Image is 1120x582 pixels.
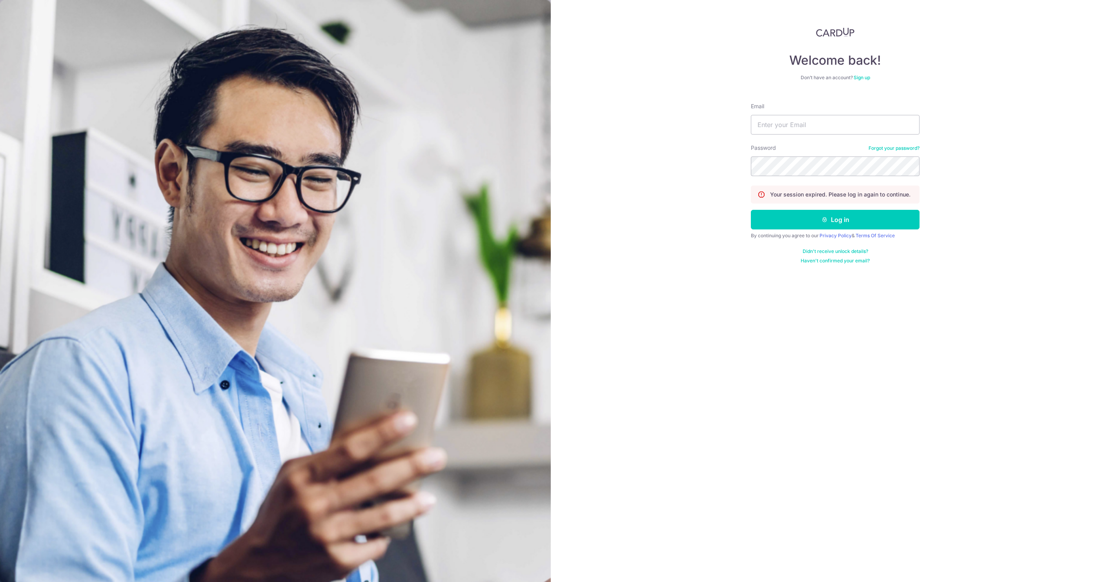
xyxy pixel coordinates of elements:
label: Email [751,102,764,110]
div: By continuing you agree to our & [751,233,920,239]
img: CardUp Logo [816,27,854,37]
a: Didn't receive unlock details? [803,248,868,255]
a: Forgot your password? [869,145,920,151]
a: Sign up [854,75,870,80]
a: Haven't confirmed your email? [801,258,870,264]
label: Password [751,144,776,152]
p: Your session expired. Please log in again to continue. [770,191,911,198]
div: Don’t have an account? [751,75,920,81]
a: Terms Of Service [856,233,895,238]
input: Enter your Email [751,115,920,135]
a: Privacy Policy [820,233,852,238]
button: Log in [751,210,920,229]
h4: Welcome back! [751,53,920,68]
